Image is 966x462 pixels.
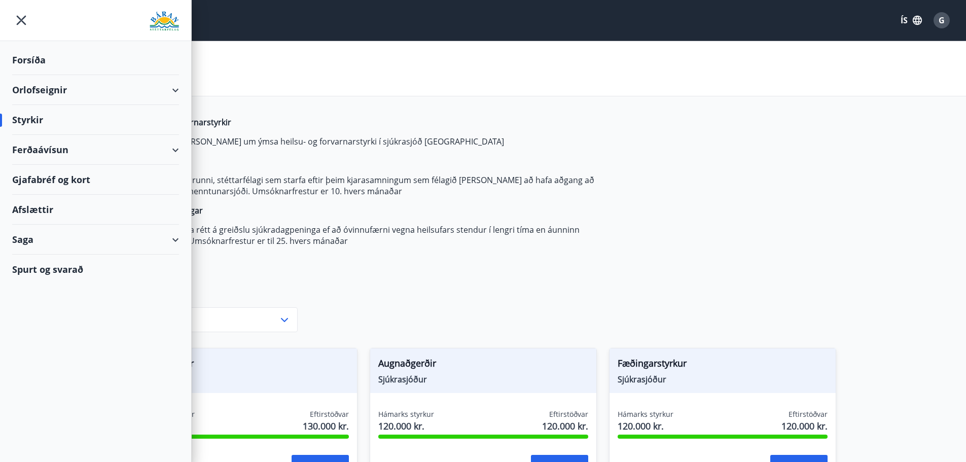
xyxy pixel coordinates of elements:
[618,374,828,385] span: Sjúkrasjóður
[303,419,349,433] span: 130.000 kr.
[12,165,179,195] div: Gjafabréf og kort
[310,409,349,419] span: Eftirstöðvar
[130,295,298,305] label: Flokkur
[12,135,179,165] div: Ferðaávísun
[12,195,179,225] div: Afslættir
[378,419,434,433] span: 120.000 kr.
[12,11,30,29] button: menu
[939,15,945,26] span: G
[150,11,179,31] img: union_logo
[12,255,179,284] div: Spurt og svarað
[130,174,609,197] p: Félagsmenn í Bárunni, stéttarfélagi sem starfa eftir þeim kjarasamningum sem félagið [PERSON_NAME...
[378,374,588,385] span: Sjúkrasjóður
[789,409,828,419] span: Eftirstöðvar
[895,11,927,29] button: ÍS
[139,374,349,385] span: Félagssjóður
[618,357,828,374] span: Fæðingarstyrkur
[929,8,954,32] button: G
[12,225,179,255] div: Saga
[12,105,179,135] div: Styrkir
[378,357,588,374] span: Augnaðgerðir
[549,409,588,419] span: Eftirstöðvar
[130,224,609,246] p: Félagsmenn eiga rétt á greiðslu sjúkradagpeninga ef að óvinnufærni vegna heilsufars stendur í len...
[618,419,673,433] span: 120.000 kr.
[542,419,588,433] span: 120.000 kr.
[618,409,673,419] span: Hámarks styrkur
[12,75,179,105] div: Orlofseignir
[378,409,434,419] span: Hámarks styrkur
[139,357,349,374] span: Námsstyrkur
[781,419,828,433] span: 120.000 kr.
[130,136,609,147] p: Félagsmenn [PERSON_NAME] um ýmsa heilsu- og forvarnarstyrki í sjúkrasjóð [GEOGRAPHIC_DATA]
[12,45,179,75] div: Forsíða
